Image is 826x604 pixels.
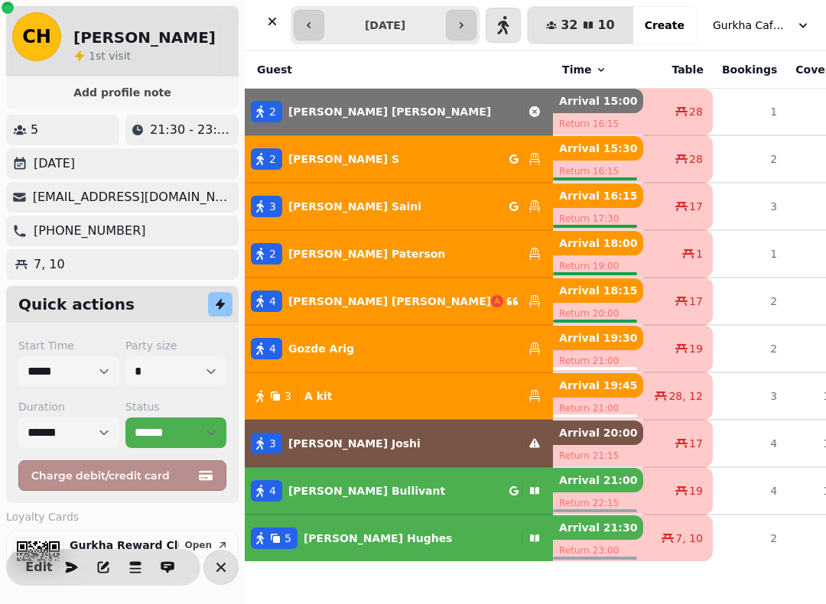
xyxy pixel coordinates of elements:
[562,62,591,77] span: Time
[713,230,786,278] td: 1
[553,398,643,419] p: Return 21:00
[553,421,643,445] p: Arrival 20:00
[22,28,51,46] span: CH
[89,48,131,63] p: visit
[125,399,226,414] label: Status
[553,373,643,398] p: Arrival 19:45
[304,531,453,546] p: [PERSON_NAME] Hughes
[245,425,553,462] button: 3[PERSON_NAME] Joshi
[245,330,553,367] button: 4Gozde Arig
[34,255,65,274] p: 7, 10
[245,378,553,414] button: 3A kit
[597,19,614,31] span: 10
[696,246,703,261] span: 1
[553,278,643,303] p: Arrival 18:15
[288,104,491,119] p: [PERSON_NAME] [PERSON_NAME]
[269,151,276,167] span: 2
[562,62,606,77] button: Time
[304,388,333,404] p: A kit
[553,113,643,135] p: Return 16:15
[713,372,786,420] td: 3
[528,7,633,44] button: 3210
[553,492,643,514] p: Return 22:15
[553,89,643,113] p: Arrival 15:00
[553,540,643,561] p: Return 23:00
[288,341,354,356] p: Gozde Arig
[633,7,697,44] button: Create
[288,483,445,498] p: [PERSON_NAME] Bullivant
[689,151,703,167] span: 28
[689,294,703,309] span: 17
[269,199,276,214] span: 3
[689,341,703,356] span: 19
[689,104,703,119] span: 28
[285,388,291,404] span: 3
[30,561,48,573] span: Edit
[18,399,119,414] label: Duration
[288,294,491,309] p: [PERSON_NAME] [PERSON_NAME]
[34,154,75,173] p: [DATE]
[553,468,643,492] p: Arrival 21:00
[553,208,643,229] p: Return 17:30
[675,531,703,546] span: 7, 10
[713,278,786,325] td: 2
[713,18,789,33] span: Gurkha Cafe & Restauarant
[713,325,786,372] td: 2
[6,509,79,524] span: Loyalty Cards
[643,51,713,89] th: Table
[245,141,553,177] button: 2[PERSON_NAME] S
[245,472,553,509] button: 4[PERSON_NAME] Bullivant
[553,326,643,350] p: Arrival 19:30
[33,188,233,206] p: [EMAIL_ADDRESS][DOMAIN_NAME]
[713,183,786,230] td: 3
[288,436,421,451] p: [PERSON_NAME] Joshi
[269,483,276,498] span: 4
[553,183,643,208] p: Arrival 16:15
[179,537,235,553] button: Open
[245,51,553,89] th: Guest
[24,87,220,98] span: Add profile note
[18,460,226,491] button: Charge debit/credit card
[689,199,703,214] span: 17
[285,531,291,546] span: 5
[713,467,786,515] td: 4
[553,445,643,466] p: Return 21:15
[704,11,820,39] button: Gurkha Cafe & Restauarant
[553,350,643,372] p: Return 21:00
[713,135,786,183] td: 2
[553,255,643,277] p: Return 19:00
[269,436,276,451] span: 3
[73,27,216,48] h2: [PERSON_NAME]
[125,338,226,353] label: Party size
[31,470,195,481] span: Charge debit/credit card
[18,294,135,315] h2: Quick actions
[18,338,119,353] label: Start Time
[245,235,553,272] button: 2[PERSON_NAME] Paterson
[245,283,553,320] button: 4[PERSON_NAME] [PERSON_NAME]
[553,161,643,182] p: Return 16:15
[668,388,703,404] span: 28, 12
[553,303,643,324] p: Return 20:00
[553,136,643,161] p: Arrival 15:30
[245,93,553,130] button: 2[PERSON_NAME] [PERSON_NAME]
[12,83,233,102] button: Add profile note
[269,246,276,261] span: 2
[288,151,399,167] p: [PERSON_NAME] S
[24,552,54,583] button: Edit
[713,89,786,136] td: 1
[713,420,786,467] td: 4
[96,50,109,62] span: st
[713,51,786,89] th: Bookings
[89,50,96,62] span: 1
[185,541,212,550] span: Open
[269,104,276,119] span: 2
[561,19,577,31] span: 32
[150,121,233,139] p: 21:30 - 23:00
[34,222,146,240] p: [PHONE_NUMBER]
[70,537,179,553] p: Gurkha Reward Club
[689,436,703,451] span: 17
[553,515,643,540] p: Arrival 21:30
[288,246,445,261] p: [PERSON_NAME] Paterson
[245,520,553,557] button: 5[PERSON_NAME] Hughes
[269,341,276,356] span: 4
